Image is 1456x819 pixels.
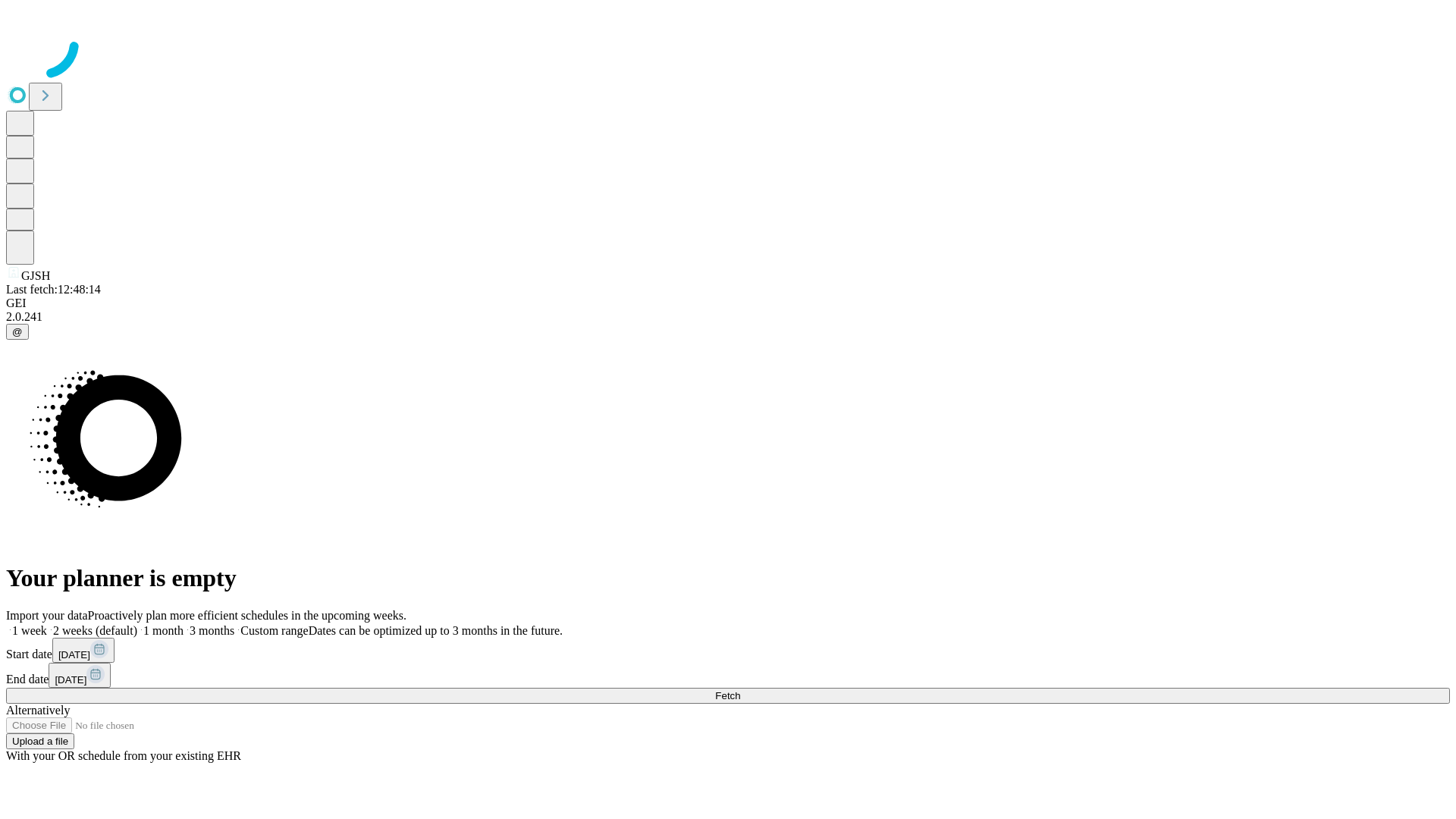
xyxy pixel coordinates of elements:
[21,269,50,282] span: GJSH
[240,624,308,637] span: Custom range
[6,733,74,749] button: Upload a file
[12,624,47,637] span: 1 week
[52,638,115,663] button: [DATE]
[6,638,1450,663] div: Start date
[58,649,90,661] span: [DATE]
[6,310,1450,324] div: 2.0.241
[6,283,101,296] span: Last fetch: 12:48:14
[190,624,234,637] span: 3 months
[6,609,88,622] span: Import your data
[6,564,1450,592] h1: Your planner is empty
[309,624,563,637] span: Dates can be optimized up to 3 months in the future.
[12,326,23,337] span: @
[53,624,137,637] span: 2 weeks (default)
[49,663,111,688] button: [DATE]
[6,688,1450,704] button: Fetch
[6,749,241,762] span: With your OR schedule from your existing EHR
[6,704,70,717] span: Alternatively
[6,324,29,340] button: @
[88,609,406,622] span: Proactively plan more efficient schedules in the upcoming weeks.
[6,663,1450,688] div: End date
[143,624,184,637] span: 1 month
[715,690,740,701] span: Fetch
[6,297,1450,310] div: GEI
[55,674,86,686] span: [DATE]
